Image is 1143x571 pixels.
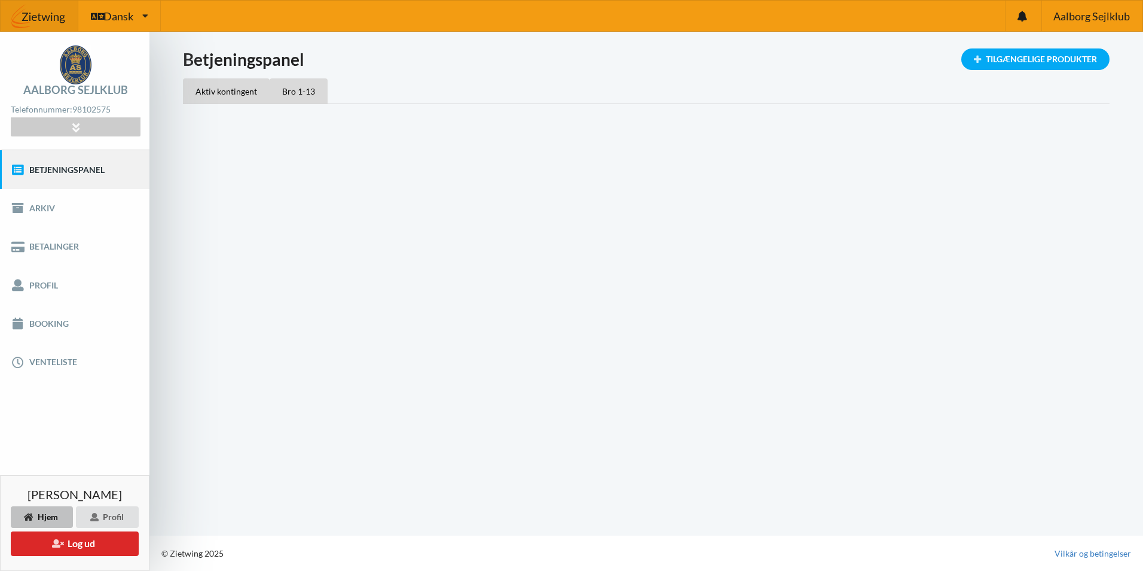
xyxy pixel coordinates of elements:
[72,104,111,114] strong: 98102575
[961,48,1110,70] div: Tilgængelige Produkter
[11,102,140,118] div: Telefonnummer:
[183,78,270,104] div: Aktiv kontingent
[103,11,133,22] span: Dansk
[11,506,73,528] div: Hjem
[23,84,128,95] div: Aalborg Sejlklub
[270,78,328,104] div: Bro 1-13
[1055,548,1131,560] a: Vilkår og betingelser
[76,506,139,528] div: Profil
[60,45,91,84] img: logo
[183,48,1110,70] h1: Betjeningspanel
[11,531,139,556] button: Log ud
[27,488,122,500] span: [PERSON_NAME]
[1053,11,1130,22] span: Aalborg Sejlklub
